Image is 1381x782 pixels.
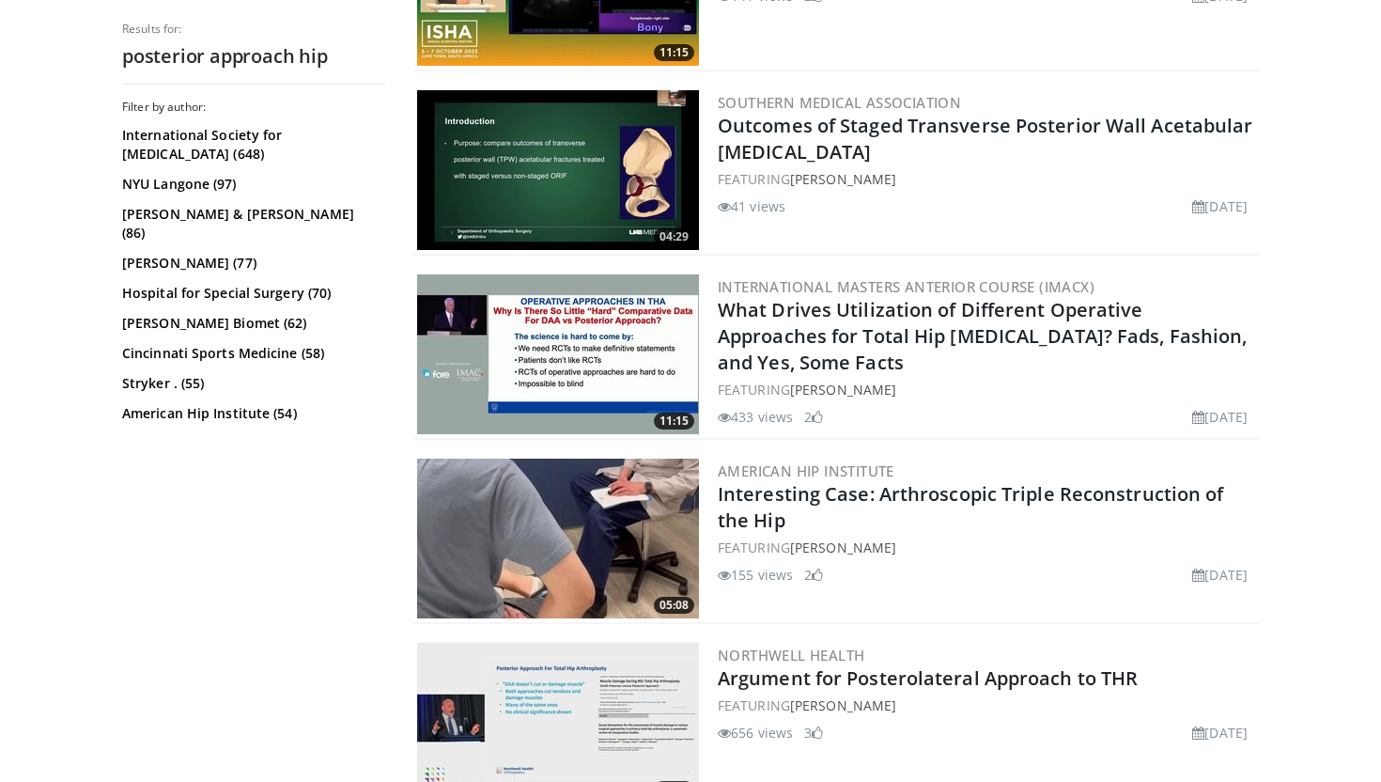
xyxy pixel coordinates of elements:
img: 1af8da3d-ac6b-4903-a974-1b5c0cf1fc1b.300x170_q85_crop-smart_upscale.jpg [417,90,699,250]
p: Results for: [122,22,385,37]
h3: Filter by author: [122,100,385,115]
span: 11:15 [654,44,694,61]
a: [PERSON_NAME] [790,381,896,399]
a: International Masters Anterior Course (IMACx) [718,277,1094,296]
li: [DATE] [1192,723,1248,743]
a: [PERSON_NAME] [790,539,896,556]
li: 656 views [718,723,793,743]
a: Interesting Case: Arthroscopic Triple Reconstruction of the Hip [718,481,1224,533]
li: 3 [804,723,823,743]
a: 05:08 [417,459,699,618]
span: 04:29 [654,228,694,245]
li: 433 views [718,407,793,427]
li: 155 views [718,565,793,585]
a: 04:29 [417,90,699,250]
a: [PERSON_NAME] & [PERSON_NAME] (86) [122,205,380,242]
a: Outcomes of Staged Transverse Posterior Wall Acetabular [MEDICAL_DATA] [718,113,1253,164]
li: 2 [804,565,823,585]
a: What Drives Utilization of Different Operative Approaches for Total Hip [MEDICAL_DATA]? Fads, Fas... [718,297,1248,375]
li: 41 views [718,196,785,216]
div: FEATURING [718,169,1255,189]
img: d913f7b0-2a89-4838-a8e0-7e694dca376a.300x170_q85_crop-smart_upscale.jpg [417,274,699,434]
a: [PERSON_NAME] Biomet (62) [122,314,380,333]
a: American Hip Institute (54) [122,404,380,423]
li: [DATE] [1192,407,1248,427]
a: [PERSON_NAME] [790,696,896,714]
li: 2 [804,407,823,427]
div: FEATURING [718,696,1255,715]
a: International Society for [MEDICAL_DATA] (648) [122,126,380,164]
a: Northwell Health [718,646,864,665]
a: 11:15 [417,274,699,434]
a: Cincinnati Sports Medicine (58) [122,344,380,363]
a: [PERSON_NAME] (77) [122,254,380,273]
a: Hospital for Special Surgery (70) [122,284,380,303]
li: [DATE] [1192,196,1248,216]
img: 4482d202-6fd6-41e7-9a7b-bf56c645db4f.300x170_q85_crop-smart_upscale.jpg [417,459,699,618]
a: Stryker . (55) [122,374,380,393]
span: 05:08 [654,597,694,614]
div: FEATURING [718,380,1255,399]
span: 11:15 [654,413,694,430]
h2: posterior approach hip [122,44,385,69]
a: Argument for Posterolateral Approach to THR [718,665,1138,691]
a: NYU Langone (97) [122,175,380,194]
a: Southern Medical Association [718,93,961,112]
div: FEATURING [718,538,1255,557]
a: American Hip Institute [718,461,894,480]
li: [DATE] [1192,565,1248,585]
a: [PERSON_NAME] [790,170,896,188]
